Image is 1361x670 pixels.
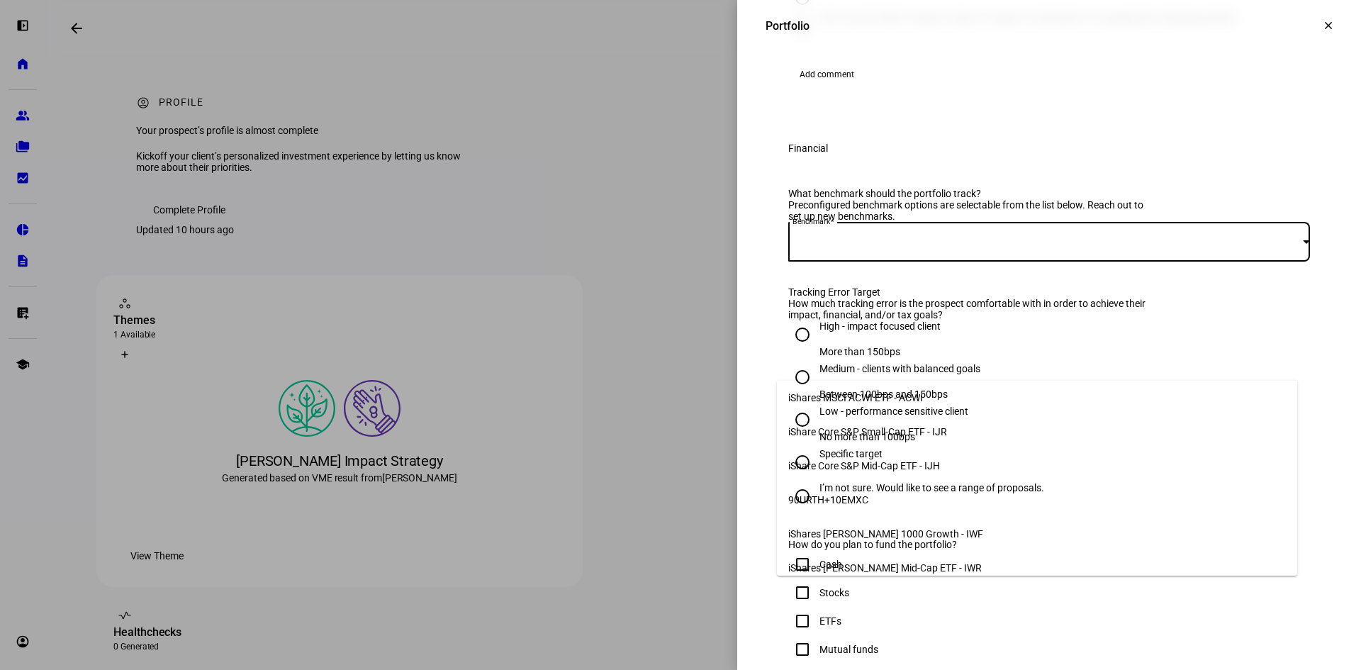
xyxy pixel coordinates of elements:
span: iShares [PERSON_NAME] Mid-Cap ETF - IWR [788,562,982,574]
span: iShare Core S&P Small-Cap ETF - IJR [788,426,947,437]
span: iShare Core S&P Mid-Cap ETF - IJH [788,460,940,471]
span: iShares MSCI ACWI ETF - ACWI [788,392,923,403]
span: iShares [PERSON_NAME] 1000 Growth - IWF [788,528,983,540]
span: 90URTH+10EMXC [788,494,868,506]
